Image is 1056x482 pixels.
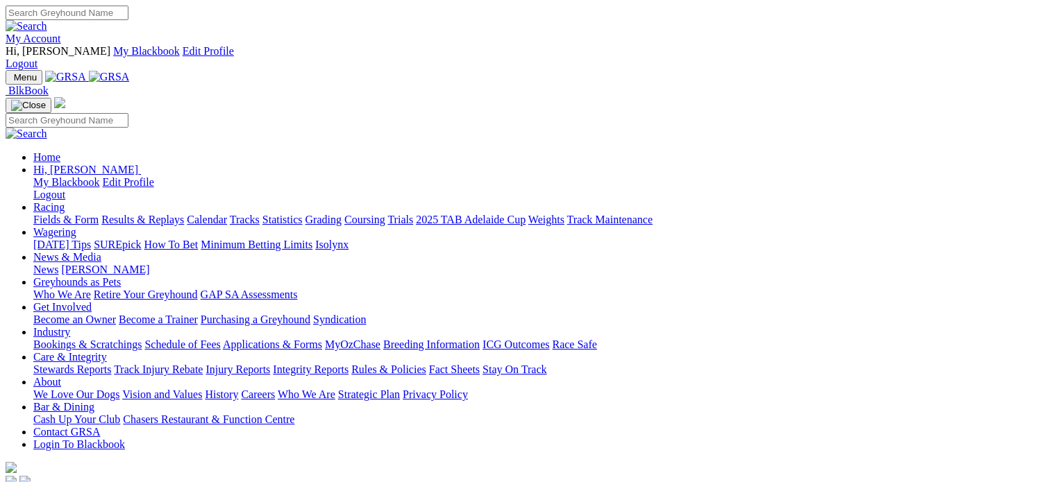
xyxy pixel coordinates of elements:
a: Fact Sheets [429,363,480,375]
a: Edit Profile [183,45,234,57]
a: My Blackbook [113,45,180,57]
a: Isolynx [315,239,349,250]
img: Search [6,20,47,33]
a: Bar & Dining [33,401,94,413]
a: Login To Blackbook [33,438,125,450]
a: Integrity Reports [273,363,349,375]
a: Vision and Values [122,388,202,400]
div: My Account [6,45,1050,70]
a: Tracks [230,214,260,225]
a: News [33,264,58,275]
a: Statistics [262,214,303,225]
a: Become an Owner [33,313,116,325]
a: About [33,376,61,388]
a: Coursing [344,214,385,225]
a: Trials [387,214,413,225]
a: Logout [6,58,37,69]
a: Care & Integrity [33,351,107,363]
a: Weights [528,214,564,225]
a: Careers [241,388,275,400]
div: About [33,388,1050,401]
a: Syndication [313,313,366,325]
a: 2025 TAB Adelaide Cup [416,214,526,225]
div: Hi, [PERSON_NAME] [33,176,1050,201]
a: [DATE] Tips [33,239,91,250]
a: Track Injury Rebate [114,363,203,375]
button: Toggle navigation [6,98,51,113]
a: Minimum Betting Limits [201,239,312,250]
a: Track Maintenance [567,214,653,225]
div: Care & Integrity [33,363,1050,376]
div: Wagering [33,239,1050,251]
a: Wagering [33,226,76,238]
img: logo-grsa-white.png [6,462,17,473]
input: Search [6,6,128,20]
a: Become a Trainer [119,313,198,325]
a: Stay On Track [483,363,546,375]
a: Industry [33,326,70,338]
div: Bar & Dining [33,413,1050,426]
img: logo-grsa-white.png [54,97,65,108]
a: Purchasing a Greyhound [201,313,310,325]
a: Retire Your Greyhound [94,289,198,300]
a: Contact GRSA [33,426,100,438]
a: Breeding Information [383,338,480,350]
a: Applications & Forms [223,338,322,350]
a: News & Media [33,251,101,263]
span: Menu [14,72,37,83]
a: Fields & Form [33,214,99,225]
a: Chasers Restaurant & Function Centre [123,413,294,425]
a: [PERSON_NAME] [61,264,149,275]
a: Edit Profile [103,176,154,188]
a: GAP SA Assessments [201,289,298,300]
a: Strategic Plan [338,388,400,400]
a: ICG Outcomes [483,338,549,350]
a: MyOzChase [325,338,380,350]
a: Privacy Policy [403,388,468,400]
img: Search [6,128,47,140]
div: Greyhounds as Pets [33,289,1050,301]
a: Logout [33,189,65,200]
a: My Blackbook [33,176,100,188]
a: Injury Reports [206,363,270,375]
span: Hi, [PERSON_NAME] [33,164,138,175]
a: Grading [305,214,342,225]
div: Get Involved [33,313,1050,326]
a: Race Safe [552,338,596,350]
a: Greyhounds as Pets [33,276,121,288]
button: Toggle navigation [6,70,42,85]
a: Rules & Policies [351,363,426,375]
span: BlkBook [8,85,49,96]
a: History [205,388,238,400]
a: Cash Up Your Club [33,413,120,425]
a: Results & Replays [101,214,184,225]
a: Hi, [PERSON_NAME] [33,164,141,175]
input: Search [6,113,128,128]
a: Racing [33,201,65,213]
a: My Account [6,33,61,44]
img: Close [11,100,46,111]
a: Who We Are [33,289,91,300]
div: News & Media [33,264,1050,276]
a: Stewards Reports [33,363,111,375]
span: Hi, [PERSON_NAME] [6,45,110,57]
div: Industry [33,338,1050,351]
a: Bookings & Scratchings [33,338,142,350]
div: Racing [33,214,1050,226]
a: We Love Our Dogs [33,388,119,400]
a: How To Bet [144,239,199,250]
a: Home [33,151,60,163]
a: Schedule of Fees [144,338,220,350]
a: Who We Are [278,388,335,400]
a: Calendar [187,214,227,225]
a: SUREpick [94,239,141,250]
img: GRSA [45,71,86,83]
a: BlkBook [6,85,49,96]
a: Get Involved [33,301,92,313]
img: GRSA [89,71,130,83]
